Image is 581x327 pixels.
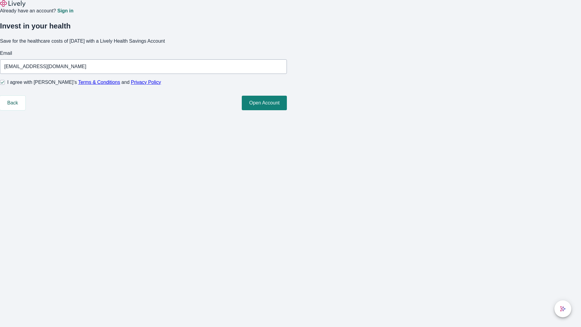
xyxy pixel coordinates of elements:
button: chat [554,300,571,317]
a: Sign in [57,8,73,13]
a: Privacy Policy [131,80,161,85]
a: Terms & Conditions [78,80,120,85]
svg: Lively AI Assistant [560,306,566,312]
span: I agree with [PERSON_NAME]’s and [7,79,161,86]
button: Open Account [242,96,287,110]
